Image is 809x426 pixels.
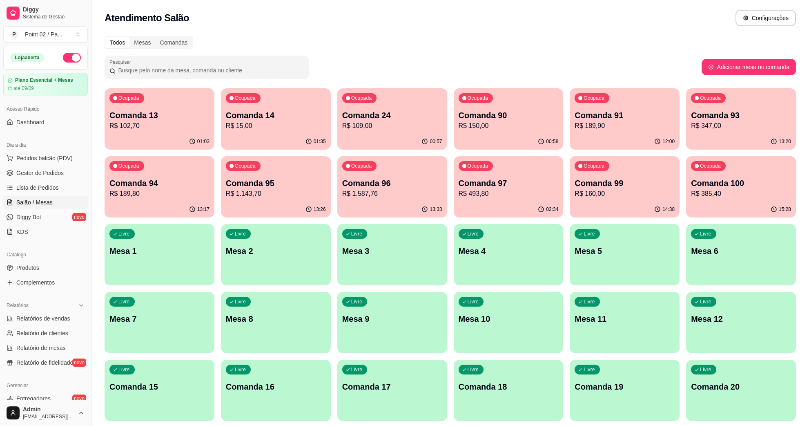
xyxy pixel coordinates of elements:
span: Diggy [23,6,85,13]
p: Comanda 17 [342,381,442,392]
p: Livre [700,366,711,373]
span: Salão / Mesas [16,198,53,206]
p: Comanda 94 [109,177,209,189]
button: LivreComanda 19 [570,360,680,421]
p: Mesa 5 [575,245,675,257]
p: Mesa 7 [109,313,209,325]
a: Lista de Pedidos [3,181,88,194]
article: até 09/09 [13,85,34,92]
p: Ocupada [351,95,372,101]
p: R$ 150,00 [459,121,559,131]
p: Ocupada [235,163,256,169]
p: Comanda 15 [109,381,209,392]
button: OcupadaComanda 97R$ 493,8002:34 [454,156,564,217]
div: Acesso Rápido [3,103,88,116]
p: Mesa 1 [109,245,209,257]
span: Relatório de mesas [16,344,66,352]
p: R$ 109,00 [342,121,442,131]
a: Entregadoresnovo [3,392,88,405]
p: Livre [118,231,130,237]
a: Complementos [3,276,88,289]
a: Relatório de mesas [3,341,88,354]
button: OcupadaComanda 13R$ 102,7001:03 [105,88,214,150]
input: Pesquisar [116,66,304,74]
button: OcupadaComanda 91R$ 189,9012:00 [570,88,680,150]
span: Produtos [16,264,39,272]
p: Ocupada [700,95,721,101]
p: R$ 189,80 [109,189,209,199]
p: R$ 347,00 [691,121,791,131]
span: Relatório de fidelidade [16,359,73,367]
button: OcupadaComanda 24R$ 109,0000:57 [337,88,447,150]
h2: Atendimento Salão [105,11,189,25]
div: Todos [105,37,129,48]
p: Livre [468,231,479,237]
button: Alterar Status [63,53,81,63]
span: Relatórios de vendas [16,314,70,323]
p: Ocupada [584,95,604,101]
p: Comanda 99 [575,177,675,189]
p: Ocupada [584,163,604,169]
p: Comanda 14 [226,110,326,121]
p: Ocupada [700,163,721,169]
p: Mesa 8 [226,313,326,325]
a: Relatório de clientes [3,327,88,340]
button: LivreMesa 3 [337,224,447,285]
p: 00:58 [546,138,558,145]
p: 13:20 [779,138,791,145]
div: Catálogo [3,248,88,261]
div: Loja aberta [10,53,44,62]
p: 13:33 [430,206,442,213]
p: R$ 1.587,76 [342,189,442,199]
button: OcupadaComanda 14R$ 15,0001:35 [221,88,331,150]
button: LivreComanda 20 [686,360,796,421]
div: Point 02 / Pa ... [25,30,62,38]
a: Salão / Mesas [3,196,88,209]
button: LivreMesa 12 [686,292,796,353]
span: Gestor de Pedidos [16,169,64,177]
button: Configurações [735,10,796,26]
span: Relatórios [7,302,29,309]
span: KDS [16,228,28,236]
p: Livre [351,298,363,305]
p: 01:03 [197,138,209,145]
button: LivreMesa 7 [105,292,214,353]
p: Mesa 11 [575,313,675,325]
p: Livre [584,231,595,237]
a: Produtos [3,261,88,274]
p: 12:00 [662,138,675,145]
p: Mesa 3 [342,245,442,257]
p: Comanda 90 [459,110,559,121]
p: 00:57 [430,138,442,145]
a: DiggySistema de Gestão [3,3,88,23]
label: Pesquisar [109,58,134,65]
p: Livre [584,366,595,373]
p: 13:17 [197,206,209,213]
p: Livre [468,366,479,373]
button: LivreComanda 16 [221,360,331,421]
button: LivreMesa 9 [337,292,447,353]
p: Mesa 4 [459,245,559,257]
button: OcupadaComanda 99R$ 160,0014:38 [570,156,680,217]
p: Comanda 19 [575,381,675,392]
p: Livre [700,231,711,237]
button: OcupadaComanda 95R$ 1.143,7013:26 [221,156,331,217]
button: LivreMesa 11 [570,292,680,353]
button: LivreMesa 5 [570,224,680,285]
div: Dia a dia [3,139,88,152]
a: KDS [3,225,88,238]
p: Comanda 95 [226,177,326,189]
p: Livre [235,298,246,305]
p: R$ 189,90 [575,121,675,131]
p: Comanda 20 [691,381,791,392]
p: 14:38 [662,206,675,213]
p: 13:26 [314,206,326,213]
a: Diggy Botnovo [3,211,88,224]
a: Relatórios de vendas [3,312,88,325]
span: Sistema de Gestão [23,13,85,20]
p: Mesa 10 [459,313,559,325]
p: Mesa 2 [226,245,326,257]
p: Livre [118,298,130,305]
button: LivreMesa 10 [454,292,564,353]
button: LivreMesa 4 [454,224,564,285]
